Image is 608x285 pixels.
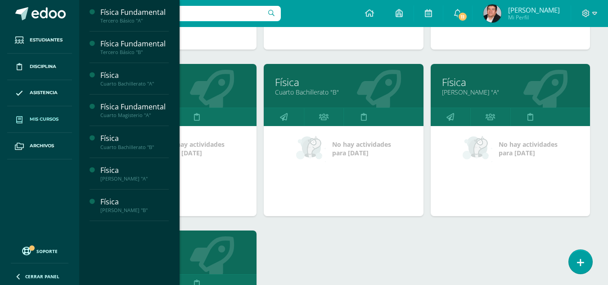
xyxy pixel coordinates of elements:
[7,133,72,159] a: Archivos
[100,197,169,213] a: Física[PERSON_NAME] "B"
[499,140,558,157] span: No hay actividades para [DATE]
[100,165,169,176] div: Física
[275,75,412,89] a: Física
[100,39,169,55] a: Física FundamentalTercero Básico "B"
[100,112,169,118] div: Cuarto Magisterio "A"
[442,88,579,96] a: [PERSON_NAME] "A"
[30,116,59,123] span: Mis cursos
[30,89,58,96] span: Asistencia
[483,5,501,23] img: 8bea78a11afb96288084d23884a19f38.png
[100,102,169,112] div: Física Fundamental
[100,49,169,55] div: Tercero Básico "B"
[85,6,281,21] input: Busca un usuario...
[100,144,169,150] div: Cuarto Bachillerato "B"
[166,140,225,157] span: No hay actividades para [DATE]
[100,81,169,87] div: Cuarto Bachillerato "A"
[100,7,169,24] a: Física FundamentalTercero Básico "A"
[25,273,59,280] span: Cerrar panel
[36,248,58,254] span: Soporte
[296,135,326,162] img: no_activities_small.png
[100,176,169,182] div: [PERSON_NAME] "A"
[508,14,560,21] span: Mi Perfil
[508,5,560,14] span: [PERSON_NAME]
[332,140,391,157] span: No hay actividades para [DATE]
[30,142,54,149] span: Archivos
[100,133,169,150] a: FísicaCuarto Bachillerato "B"
[30,36,63,44] span: Estudiantes
[7,106,72,133] a: Mis cursos
[100,133,169,144] div: Física
[100,70,169,81] div: Física
[100,207,169,213] div: [PERSON_NAME] "B"
[11,244,68,257] a: Soporte
[7,80,72,107] a: Asistencia
[100,18,169,24] div: Tercero Básico "A"
[7,54,72,80] a: Disciplina
[100,39,169,49] div: Física Fundamental
[442,75,579,89] a: Física
[458,12,468,22] span: 11
[30,63,56,70] span: Disciplina
[100,70,169,87] a: FísicaCuarto Bachillerato "A"
[463,135,492,162] img: no_activities_small.png
[7,27,72,54] a: Estudiantes
[100,102,169,118] a: Física FundamentalCuarto Magisterio "A"
[100,197,169,207] div: Física
[275,88,412,96] a: Cuarto Bachillerato "B"
[100,7,169,18] div: Física Fundamental
[100,165,169,182] a: Física[PERSON_NAME] "A"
